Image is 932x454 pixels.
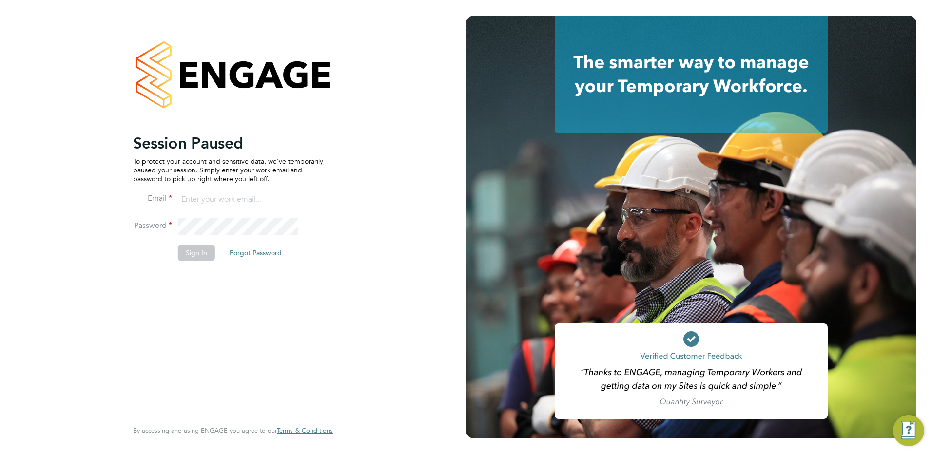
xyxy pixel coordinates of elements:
h2: Session Paused [133,133,323,153]
label: Email [133,193,172,204]
a: Terms & Conditions [277,427,333,435]
span: By accessing and using ENGAGE you agree to our [133,426,333,435]
button: Sign In [178,245,215,261]
button: Forgot Password [222,245,290,261]
span: Terms & Conditions [277,426,333,435]
input: Enter your work email... [178,191,298,208]
p: To protect your account and sensitive data, we've temporarily paused your session. Simply enter y... [133,157,323,184]
label: Password [133,221,172,231]
button: Engage Resource Center [893,415,924,446]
